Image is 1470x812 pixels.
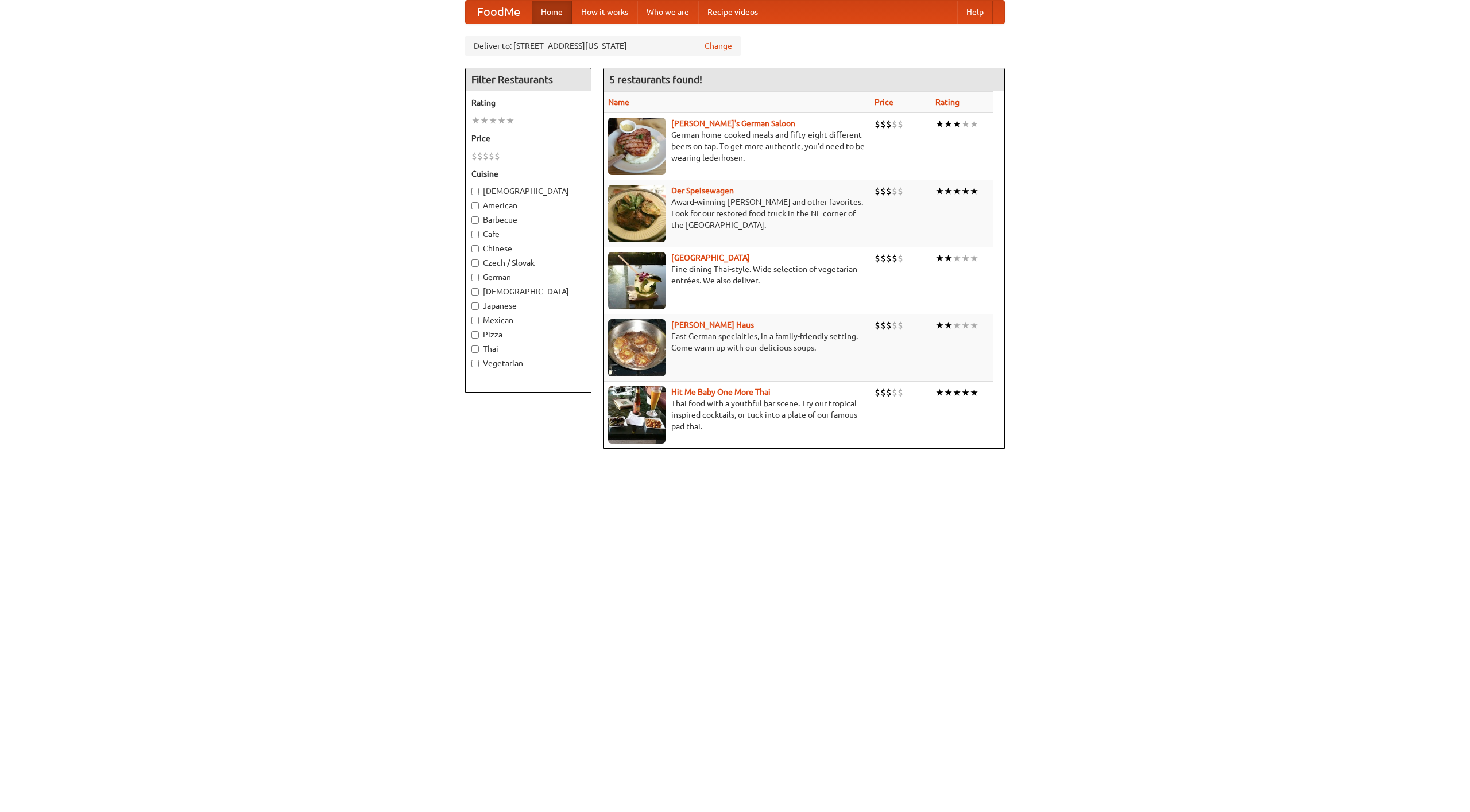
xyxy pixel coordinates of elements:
li: ★ [935,118,944,130]
img: esthers.jpg [608,118,666,175]
li: ★ [970,185,978,197]
li: $ [892,118,898,130]
input: [DEMOGRAPHIC_DATA] [471,188,479,195]
a: Der Speisewagen [671,186,734,195]
li: $ [880,118,886,130]
a: [PERSON_NAME] Haus [671,320,754,329]
input: German [471,274,479,281]
li: ★ [944,252,953,265]
li: $ [875,386,880,399]
label: Thai [471,343,585,355]
label: [DEMOGRAPHIC_DATA] [471,286,585,297]
a: Who we are [637,1,698,24]
li: ★ [961,319,970,332]
li: $ [477,150,483,162]
li: ★ [961,118,970,130]
li: ★ [953,118,961,130]
li: $ [471,150,477,162]
input: Vegetarian [471,360,479,367]
div: Deliver to: [STREET_ADDRESS][US_STATE] [465,36,741,56]
li: ★ [961,185,970,197]
label: Pizza [471,329,585,340]
li: ★ [935,386,944,399]
li: $ [898,319,903,332]
li: $ [875,118,880,130]
a: Change [705,40,732,52]
li: $ [489,150,494,162]
input: Barbecue [471,216,479,224]
li: $ [898,185,903,197]
li: ★ [944,185,953,197]
label: Japanese [471,300,585,312]
label: American [471,200,585,211]
li: $ [898,386,903,399]
ng-pluralize: 5 restaurants found! [609,74,702,85]
label: Cafe [471,228,585,240]
input: American [471,202,479,209]
li: ★ [953,252,961,265]
p: Fine dining Thai-style. Wide selection of vegetarian entrées. We also deliver. [608,263,865,286]
li: ★ [961,386,970,399]
a: Hit Me Baby One More Thai [671,387,771,397]
label: Chinese [471,243,585,254]
img: speisewagen.jpg [608,185,666,242]
h5: Rating [471,97,585,108]
a: How it works [572,1,637,24]
a: Rating [935,98,960,107]
li: $ [494,150,500,162]
li: $ [892,185,898,197]
li: $ [880,386,886,399]
li: $ [892,319,898,332]
li: $ [880,252,886,265]
a: [GEOGRAPHIC_DATA] [671,253,750,262]
input: Czech / Slovak [471,259,479,267]
li: $ [886,118,892,130]
li: ★ [961,252,970,265]
li: ★ [953,185,961,197]
li: ★ [935,252,944,265]
li: $ [898,118,903,130]
li: $ [892,252,898,265]
li: ★ [970,252,978,265]
p: East German specialties, in a family-friendly setting. Come warm up with our delicious soups. [608,331,865,353]
h5: Price [471,133,585,144]
li: ★ [953,386,961,399]
h5: Cuisine [471,168,585,180]
a: Name [608,98,629,107]
label: [DEMOGRAPHIC_DATA] [471,185,585,197]
label: German [471,271,585,283]
b: [PERSON_NAME]'s German Saloon [671,119,795,128]
li: ★ [953,319,961,332]
label: Mexican [471,314,585,326]
li: ★ [935,185,944,197]
li: $ [875,185,880,197]
label: Vegetarian [471,358,585,369]
li: ★ [970,118,978,130]
input: Mexican [471,317,479,324]
h4: Filter Restaurants [466,68,591,91]
li: $ [886,319,892,332]
li: $ [875,252,880,265]
li: ★ [970,319,978,332]
img: satay.jpg [608,252,666,309]
li: ★ [935,319,944,332]
li: ★ [497,114,506,127]
li: $ [898,252,903,265]
input: Chinese [471,245,479,252]
li: ★ [480,114,489,127]
a: FoodMe [466,1,532,24]
li: ★ [471,114,480,127]
label: Barbecue [471,214,585,226]
li: $ [886,185,892,197]
p: Thai food with a youthful bar scene. Try our tropical inspired cocktails, or tuck into a plate of... [608,398,865,432]
li: ★ [506,114,514,127]
a: Help [957,1,993,24]
li: $ [483,150,489,162]
li: $ [875,319,880,332]
img: babythai.jpg [608,386,666,444]
li: ★ [489,114,497,127]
